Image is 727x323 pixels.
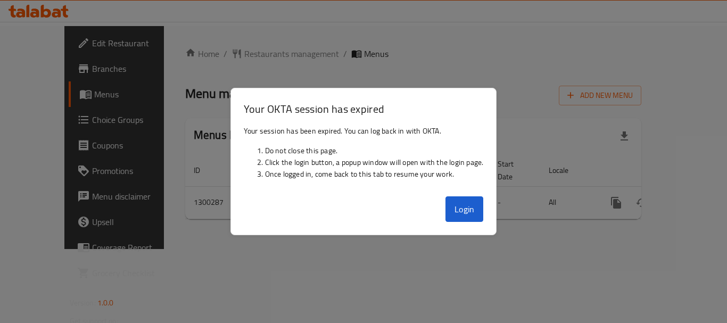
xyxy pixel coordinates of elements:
button: Login [445,196,484,222]
li: Click the login button, a popup window will open with the login page. [265,156,484,168]
li: Do not close this page. [265,145,484,156]
li: Once logged in, come back to this tab to resume your work. [265,168,484,180]
h3: Your OKTA session has expired [244,101,484,117]
div: Your session has been expired. You can log back in with OKTA. [231,121,497,192]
